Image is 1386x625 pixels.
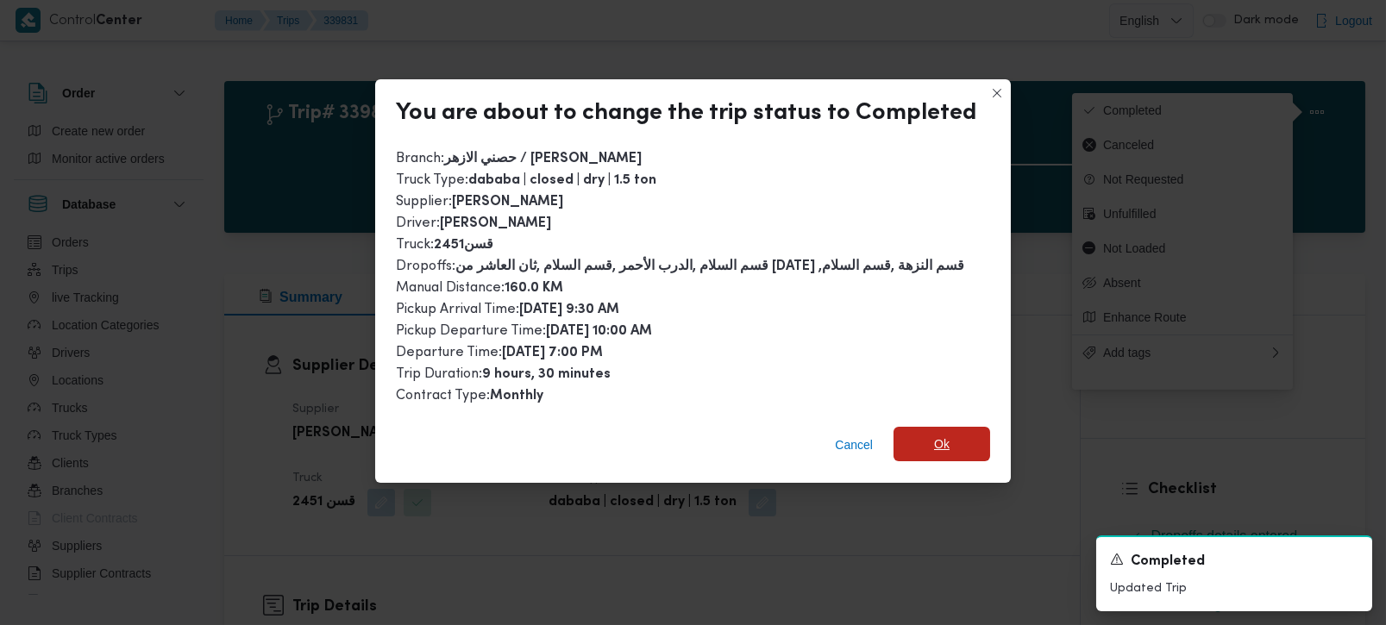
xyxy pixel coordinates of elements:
[482,368,611,381] b: 9 hours, 30 minutes
[396,324,652,338] span: Pickup Departure Time :
[396,216,551,230] span: Driver :
[396,303,619,316] span: Pickup Arrival Time :
[396,152,642,166] span: Branch :
[396,367,611,381] span: Trip Duration :
[396,173,656,187] span: Truck Type :
[396,346,603,359] span: Departure Time :
[396,389,543,403] span: Contract Type :
[502,347,603,359] b: [DATE] 7:00 PM
[440,217,551,230] b: [PERSON_NAME]
[828,428,880,462] button: Cancel
[894,427,990,461] button: Ok
[396,281,563,295] span: Manual Distance :
[546,325,652,338] b: [DATE] 10:00 AM
[396,195,563,209] span: Supplier :
[396,259,964,273] span: Dropoffs :
[1131,552,1205,572] span: Completed
[396,238,493,252] span: Truck :
[434,239,493,252] b: قسن2451
[468,174,656,187] b: dababa | closed | dry | 1.5 ton
[1110,579,1358,597] p: Updated Trip
[1110,551,1358,572] div: Notification
[934,434,950,454] span: Ok
[490,390,543,403] b: Monthly
[987,83,1007,103] button: Closes this modal window
[505,282,563,295] b: 160.0 KM
[835,434,873,455] span: Cancel
[455,260,964,273] b: قسم السلام ,الدرب الأحمر ,قسم السلام ,ثان العاشر من [DATE] ,قسم النزهة ,قسم السلام
[452,196,563,209] b: [PERSON_NAME]
[444,153,642,166] b: حصني الازهر / [PERSON_NAME]
[519,303,619,316] b: [DATE] 9:30 AM
[396,100,976,128] div: You are about to change the trip status to Completed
